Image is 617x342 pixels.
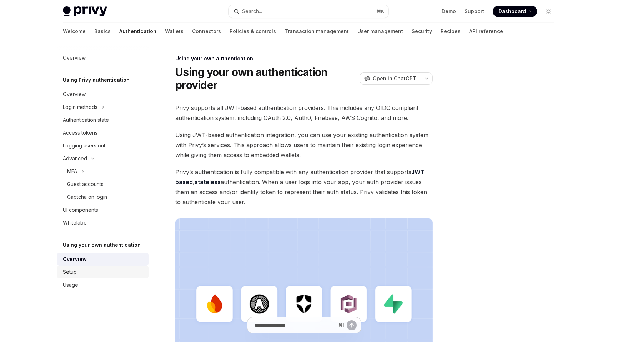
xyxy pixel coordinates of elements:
a: Overview [57,51,149,64]
a: Demo [442,8,456,15]
div: Overview [63,255,87,263]
a: Authentication state [57,114,149,126]
span: Dashboard [498,8,526,15]
div: Logging users out [63,141,105,150]
button: Toggle Advanced section [57,152,149,165]
span: Privy’s authentication is fully compatible with any authentication provider that supports , authe... [175,167,433,207]
button: Toggle Login methods section [57,101,149,114]
a: Welcome [63,23,86,40]
button: Open search [229,5,388,18]
div: Guest accounts [67,180,104,188]
div: Advanced [63,154,87,163]
a: Policies & controls [230,23,276,40]
a: UI components [57,203,149,216]
a: Authentication [119,23,156,40]
div: Captcha on login [67,193,107,201]
input: Ask a question... [255,317,336,333]
a: Recipes [441,23,461,40]
a: Basics [94,23,111,40]
button: Toggle dark mode [543,6,554,17]
a: Connectors [192,23,221,40]
a: Setup [57,266,149,278]
div: Login methods [63,103,97,111]
a: Captcha on login [57,191,149,203]
a: Usage [57,278,149,291]
div: UI components [63,206,98,214]
a: Security [412,23,432,40]
a: API reference [469,23,503,40]
a: stateless [195,178,221,186]
button: Open in ChatGPT [360,72,421,85]
div: Overview [63,54,86,62]
button: Send message [347,320,357,330]
a: Dashboard [493,6,537,17]
a: Access tokens [57,126,149,139]
div: Whitelabel [63,218,88,227]
h5: Using Privy authentication [63,76,130,84]
span: Using JWT-based authentication integration, you can use your existing authentication system with ... [175,130,433,160]
a: Overview [57,88,149,101]
span: Open in ChatGPT [373,75,416,82]
div: Authentication state [63,116,109,124]
a: User management [357,23,403,40]
a: Support [465,8,484,15]
div: Usage [63,281,78,289]
a: Wallets [165,23,184,40]
div: Search... [242,7,262,16]
a: Transaction management [285,23,349,40]
span: Privy supports all JWT-based authentication providers. This includes any OIDC compliant authentic... [175,103,433,123]
div: Setup [63,268,77,276]
span: ⌘ K [377,9,384,14]
a: Overview [57,253,149,266]
a: Logging users out [57,139,149,152]
a: Guest accounts [57,178,149,191]
div: Using your own authentication [175,55,433,62]
div: Overview [63,90,86,99]
div: Access tokens [63,129,97,137]
img: light logo [63,6,107,16]
h1: Using your own authentication provider [175,66,357,91]
a: Whitelabel [57,216,149,229]
button: Toggle MFA section [57,165,149,178]
h5: Using your own authentication [63,241,141,249]
div: MFA [67,167,77,176]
